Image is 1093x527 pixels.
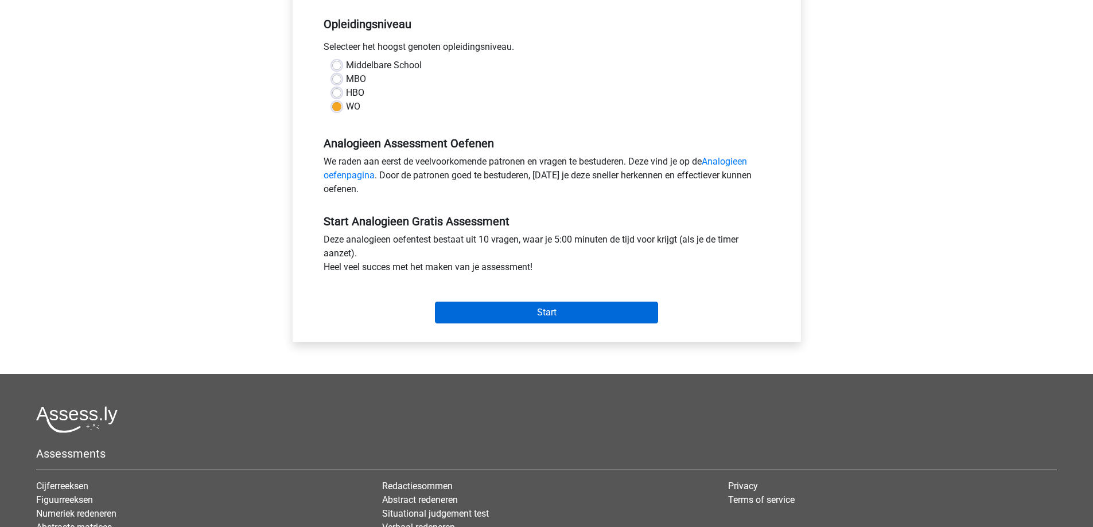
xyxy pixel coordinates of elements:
a: Terms of service [728,494,795,505]
label: MBO [346,72,366,86]
a: Cijferreeksen [36,481,88,491]
a: Situational judgement test [382,508,489,519]
label: Middelbare School [346,58,422,72]
a: Redactiesommen [382,481,453,491]
a: Numeriek redeneren [36,508,116,519]
div: Selecteer het hoogst genoten opleidingsniveau. [315,40,779,58]
label: WO [346,100,360,114]
a: Figuurreeksen [36,494,93,505]
div: Deze analogieen oefentest bestaat uit 10 vragen, waar je 5:00 minuten de tijd voor krijgt (als je... [315,233,779,279]
h5: Start Analogieen Gratis Assessment [324,214,770,228]
h5: Assessments [36,447,1057,460]
input: Start [435,302,658,323]
a: Abstract redeneren [382,494,458,505]
img: Assessly logo [36,406,118,433]
h5: Analogieen Assessment Oefenen [324,136,770,150]
div: We raden aan eerst de veelvoorkomende patronen en vragen te bestuderen. Deze vind je op de . Door... [315,155,779,201]
h5: Opleidingsniveau [324,13,770,36]
a: Privacy [728,481,758,491]
label: HBO [346,86,364,100]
